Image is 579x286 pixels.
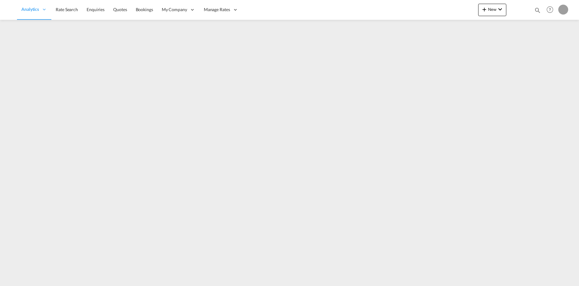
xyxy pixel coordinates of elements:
[113,7,127,12] span: Quotes
[481,6,488,13] md-icon: icon-plus 400-fg
[21,6,39,12] span: Analytics
[545,4,558,15] div: Help
[136,7,153,12] span: Bookings
[162,6,187,13] span: My Company
[545,4,555,15] span: Help
[204,6,230,13] span: Manage Rates
[534,7,541,16] div: icon-magnify
[87,7,105,12] span: Enquiries
[534,7,541,14] md-icon: icon-magnify
[496,6,504,13] md-icon: icon-chevron-down
[481,7,504,12] span: New
[56,7,78,12] span: Rate Search
[478,4,506,16] button: icon-plus 400-fgNewicon-chevron-down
